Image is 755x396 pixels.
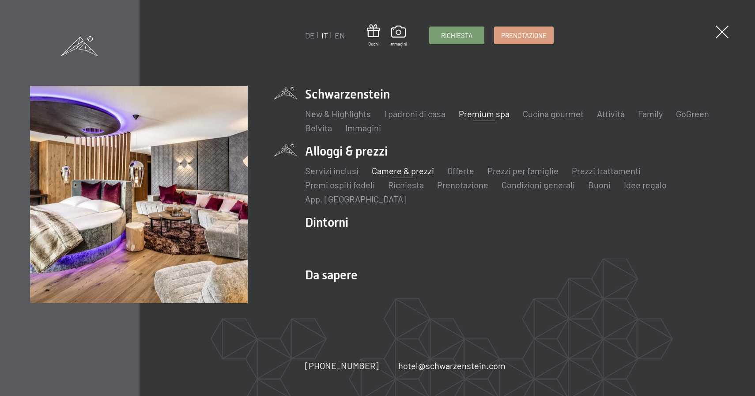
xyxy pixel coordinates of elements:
a: Offerte [447,165,474,176]
a: App. [GEOGRAPHIC_DATA] [305,194,407,204]
span: Prenotazione [501,31,547,40]
a: Buoni [588,179,611,190]
a: Prenotazione [495,27,553,44]
a: Richiesta [430,27,484,44]
a: Buoni [367,24,380,47]
a: IT [321,30,328,40]
span: Richiesta [441,31,472,40]
a: I padroni di casa [384,108,445,119]
span: Buoni [367,41,380,47]
a: Prenotazione [437,179,488,190]
a: GoGreen [676,108,709,119]
a: New & Highlights [305,108,371,119]
a: Attività [597,108,625,119]
a: Camere & prezzi [372,165,434,176]
a: Family [638,108,663,119]
a: Cucina gourmet [523,108,584,119]
a: Premi ospiti fedeli [305,179,375,190]
a: [PHONE_NUMBER] [305,359,379,372]
a: DE [305,30,315,40]
a: EN [335,30,345,40]
span: [PHONE_NUMBER] [305,360,379,371]
a: hotel@schwarzenstein.com [398,359,506,372]
a: Premium spa [459,108,510,119]
a: Immagini [389,26,407,47]
a: Condizioni generali [502,179,575,190]
a: Belvita [305,122,332,133]
a: Immagini [345,122,381,133]
a: Richiesta [388,179,424,190]
a: Prezzi per famiglie [487,165,559,176]
a: Idee regalo [624,179,667,190]
span: Immagini [389,41,407,47]
a: Prezzi trattamenti [572,165,641,176]
a: Servizi inclusi [305,165,359,176]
